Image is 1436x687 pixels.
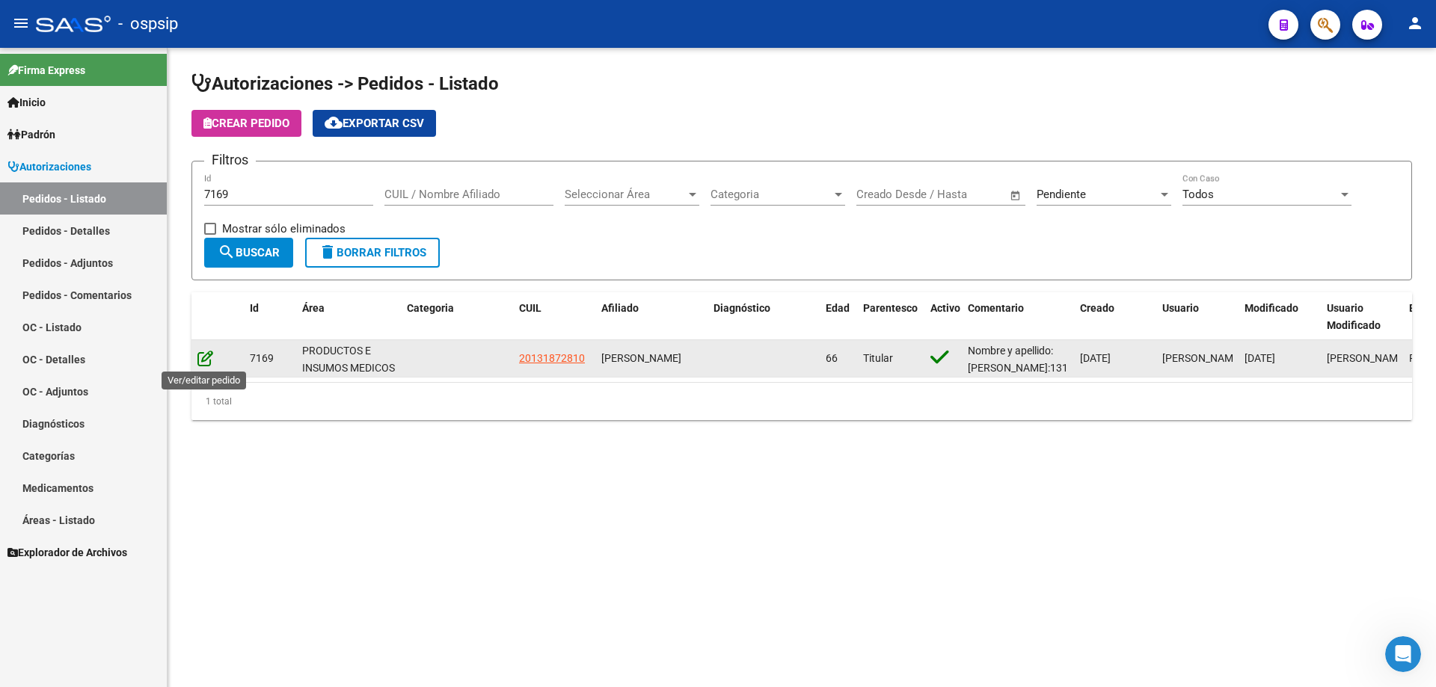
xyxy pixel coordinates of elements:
span: PRODUCTOS E INSUMOS MEDICOS [302,345,395,374]
span: Padrón [7,126,55,143]
span: Área [302,302,325,314]
datatable-header-cell: Usuario Modificado [1321,292,1403,342]
span: 7169 [250,352,274,364]
datatable-header-cell: Activo [924,292,962,342]
datatable-header-cell: Parentesco [857,292,924,342]
span: [PERSON_NAME] [1327,352,1407,364]
mat-icon: search [218,243,236,261]
span: Exportar CSV [325,117,424,130]
span: Firma Express [7,62,85,78]
datatable-header-cell: Id [244,292,296,342]
span: Categoria [407,302,454,314]
mat-icon: cloud_download [325,114,343,132]
datatable-header-cell: Área [296,292,401,342]
span: Parentesco [863,302,918,314]
span: Creado [1080,302,1114,314]
button: Open calendar [1007,187,1025,204]
datatable-header-cell: Modificado [1239,292,1321,342]
span: Usuario Modificado [1327,302,1381,331]
datatable-header-cell: Afiliado [595,292,708,342]
span: Explorador de Archivos [7,544,127,561]
datatable-header-cell: Creado [1074,292,1156,342]
button: Crear Pedido [191,110,301,137]
span: Borrar Filtros [319,246,426,259]
span: Diagnóstico [714,302,770,314]
mat-icon: menu [12,14,30,32]
span: Categoria [711,188,832,201]
span: Modificado [1245,302,1298,314]
datatable-header-cell: Categoria [401,292,513,342]
span: Autorizaciones -> Pedidos - Listado [191,73,499,94]
iframe: Intercom live chat [1385,636,1421,672]
span: [PERSON_NAME] [601,352,681,364]
span: Afiliado [601,302,639,314]
span: [DATE] [1245,352,1275,364]
datatable-header-cell: Edad [820,292,857,342]
span: Buscar [218,246,280,259]
datatable-header-cell: Diagnóstico [708,292,820,342]
button: Buscar [204,238,293,268]
datatable-header-cell: CUIL [513,292,595,342]
span: Crear Pedido [203,117,289,130]
h3: Filtros [204,150,256,170]
span: Titular [863,352,893,364]
mat-icon: person [1406,14,1424,32]
span: Mostrar sólo eliminados [222,220,346,238]
span: Pendiente [1037,188,1086,201]
span: Nombre y apellido: [PERSON_NAME]:13187281 Paciente internado [GEOGRAPHIC_DATA][PERSON_NAME] [968,345,1098,425]
div: 1 total [191,383,1412,420]
input: Fecha fin [930,188,1003,201]
span: 66 [826,352,838,364]
datatable-header-cell: Usuario [1156,292,1239,342]
span: Seleccionar Área [565,188,686,201]
mat-icon: delete [319,243,337,261]
span: Usuario [1162,302,1199,314]
span: [PERSON_NAME] [1162,352,1242,364]
span: - ospsip [118,7,178,40]
span: Id [250,302,259,314]
input: Fecha inicio [856,188,917,201]
span: [DATE] [1080,352,1111,364]
span: 20131872810 [519,352,585,364]
span: CUIL [519,302,541,314]
datatable-header-cell: Comentario [962,292,1074,342]
span: Comentario [968,302,1024,314]
span: Autorizaciones [7,158,91,175]
span: Activo [930,302,960,314]
span: Edad [826,302,850,314]
button: Exportar CSV [313,110,436,137]
span: Inicio [7,94,46,111]
button: Borrar Filtros [305,238,440,268]
span: Todos [1182,188,1214,201]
